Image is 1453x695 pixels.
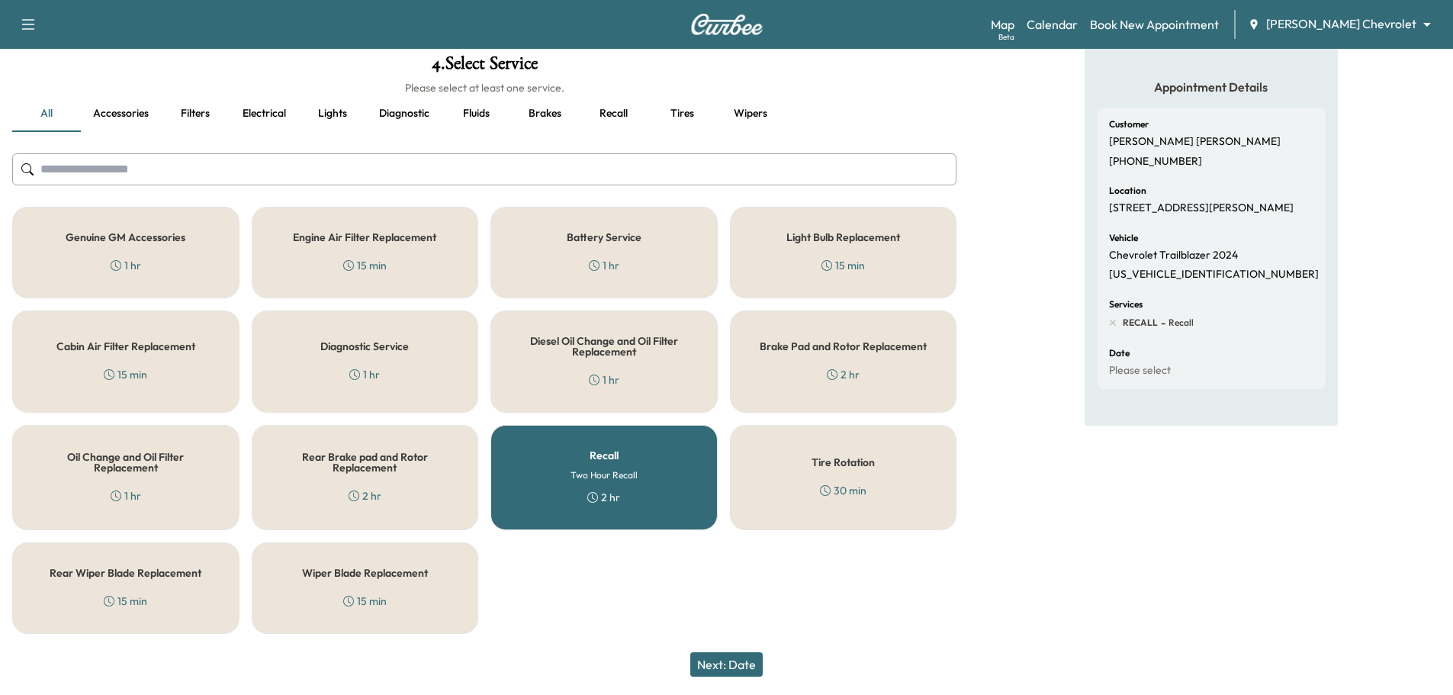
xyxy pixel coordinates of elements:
button: Tires [648,95,716,132]
h5: Tire Rotation [812,457,875,468]
a: Calendar [1027,15,1078,34]
div: 30 min [820,483,866,498]
img: Curbee Logo [690,14,763,35]
p: [PERSON_NAME] [PERSON_NAME] [1109,135,1281,149]
button: Electrical [230,95,298,132]
h1: 4 . Select Service [12,54,956,80]
div: 1 hr [111,258,141,273]
h5: Wiper Blade Replacement [302,568,428,578]
h5: Rear Brake pad and Rotor Replacement [277,452,454,473]
button: Recall [579,95,648,132]
div: 1 hr [111,488,141,504]
button: all [12,95,81,132]
h5: Appointment Details [1097,79,1326,95]
span: - [1158,315,1165,330]
h6: Location [1109,186,1146,195]
div: 2 hr [349,488,381,504]
span: Recall [1165,317,1194,329]
button: Diagnostic [367,95,442,132]
button: Filters [161,95,230,132]
h5: Engine Air Filter Replacement [293,232,436,243]
h5: Diesel Oil Change and Oil Filter Replacement [516,336,693,357]
div: 1 hr [589,372,619,388]
h5: Oil Change and Oil Filter Replacement [37,452,214,473]
h6: Customer [1109,120,1149,129]
button: Lights [298,95,367,132]
h6: Vehicle [1109,233,1138,243]
button: Brakes [510,95,579,132]
div: 15 min [104,367,147,382]
span: [PERSON_NAME] Chevrolet [1266,15,1416,33]
a: Book New Appointment [1090,15,1219,34]
div: 2 hr [587,490,620,505]
h6: Two Hour Recall [571,468,638,482]
p: Please select [1109,364,1171,378]
div: 15 min [821,258,865,273]
h5: Recall [590,450,619,461]
h6: Please select at least one service. [12,80,956,95]
p: [PHONE_NUMBER] [1109,155,1202,169]
h5: Brake Pad and Rotor Replacement [760,341,927,352]
div: 15 min [343,258,387,273]
h6: Date [1109,349,1130,358]
div: basic tabs example [12,95,956,132]
h5: Cabin Air Filter Replacement [56,341,195,352]
div: 1 hr [349,367,380,382]
span: RECALL [1123,317,1158,329]
a: MapBeta [991,15,1014,34]
p: [US_VEHICLE_IDENTIFICATION_NUMBER] [1109,268,1319,282]
div: 15 min [343,594,387,609]
button: Fluids [442,95,510,132]
div: 1 hr [589,258,619,273]
div: Beta [998,31,1014,43]
h5: Light Bulb Replacement [786,232,900,243]
button: Next: Date [690,652,763,677]
div: 2 hr [827,367,860,382]
button: Accessories [81,95,161,132]
h5: Battery Service [567,232,641,243]
h5: Rear Wiper Blade Replacement [50,568,201,578]
p: Chevrolet Trailblazer 2024 [1109,249,1238,262]
h6: Services [1109,300,1143,309]
p: [STREET_ADDRESS][PERSON_NAME] [1109,201,1294,215]
h5: Genuine GM Accessories [66,232,185,243]
button: Wipers [716,95,785,132]
h5: Diagnostic Service [320,341,409,352]
div: 15 min [104,594,147,609]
